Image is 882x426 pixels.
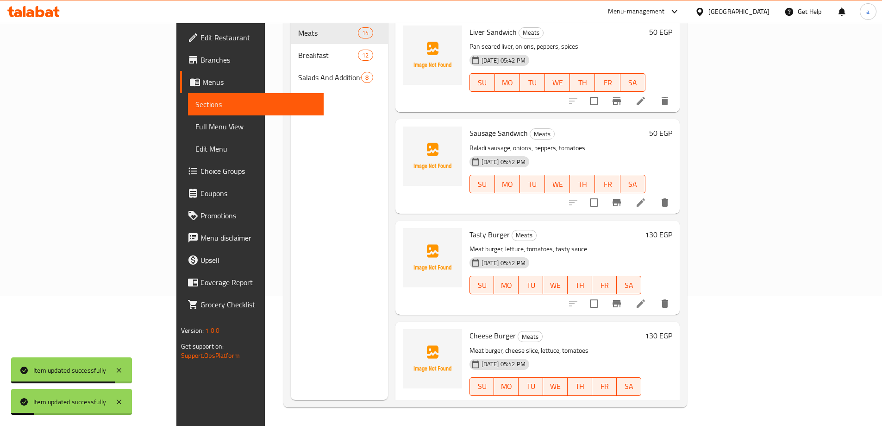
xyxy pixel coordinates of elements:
button: FR [592,377,617,396]
div: Item updated successfully [33,397,106,407]
button: delete [654,394,676,416]
span: Select to update [584,193,604,212]
span: SA [620,279,638,292]
span: Meats [530,129,554,140]
p: Meat burger, lettuce, tomatoes, tasty sauce [469,243,641,255]
button: WE [543,276,568,294]
button: SA [620,175,645,193]
span: 8 [362,73,372,82]
button: FR [592,276,617,294]
button: WE [545,175,570,193]
h6: 130 EGP [645,228,672,241]
span: [DATE] 05:42 PM [478,360,529,369]
span: Salads And Additions [298,72,362,83]
a: Edit Menu [188,138,324,160]
span: TU [524,178,541,191]
span: 14 [358,29,372,38]
div: Salads And Additions8 [291,66,388,89]
a: Edit menu item [635,400,646,411]
p: Pan seared liver, onions, peppers, spices [469,41,645,52]
span: TU [522,380,539,393]
button: SA [617,377,641,396]
span: Get support on: [181,340,224,352]
a: Branches [180,49,324,71]
div: Menu-management [608,6,665,17]
span: Menu disclaimer [200,232,316,243]
a: Edit Restaurant [180,26,324,49]
button: delete [654,90,676,112]
img: Liver Sandwich [403,25,462,85]
button: TH [570,73,595,92]
img: Tasty Burger [403,228,462,287]
span: Cheese Burger [469,329,516,343]
div: Meats [518,331,543,342]
span: TH [574,76,591,89]
span: Select to update [584,395,604,415]
span: Meats [518,331,542,342]
a: Edit menu item [635,197,646,208]
button: MO [494,377,519,396]
div: items [358,50,373,61]
span: Branches [200,54,316,65]
button: MO [495,175,520,193]
button: Branch-specific-item [606,90,628,112]
img: Cheese Burger [403,329,462,388]
span: SU [474,178,491,191]
div: Item updated successfully [33,365,106,375]
span: MO [499,178,516,191]
span: FR [599,76,616,89]
span: 12 [358,51,372,60]
button: SU [469,73,495,92]
a: Grocery Checklist [180,293,324,316]
a: Coupons [180,182,324,204]
button: TU [520,73,545,92]
button: TH [570,175,595,193]
span: Edit Menu [195,143,316,154]
span: SU [474,380,491,393]
a: Promotions [180,204,324,227]
button: WE [545,73,570,92]
span: 1.0.0 [205,324,219,337]
a: Sections [188,93,324,115]
button: delete [654,292,676,315]
span: TH [574,178,591,191]
span: Sections [195,99,316,110]
button: SU [469,276,494,294]
span: SA [624,178,642,191]
p: Baladi sausage, onions, peppers, tomatoes [469,142,645,154]
div: Meats [519,27,544,38]
span: [DATE] 05:42 PM [478,158,529,166]
span: [DATE] 05:42 PM [478,56,529,65]
button: Branch-specific-item [606,394,628,416]
button: Branch-specific-item [606,191,628,214]
button: SA [617,276,641,294]
a: Choice Groups [180,160,324,182]
span: SU [474,279,491,292]
span: SA [624,76,642,89]
span: Select to update [584,91,604,111]
button: TH [568,276,592,294]
span: Version: [181,324,204,337]
span: a [866,6,869,17]
span: WE [549,178,566,191]
div: Breakfast12 [291,44,388,66]
span: WE [547,279,564,292]
span: FR [596,279,613,292]
button: MO [495,73,520,92]
button: delete [654,191,676,214]
nav: Menu sections [291,18,388,92]
button: TU [520,175,545,193]
span: WE [549,76,566,89]
span: Breakfast [298,50,358,61]
span: Coverage Report [200,277,316,288]
span: FR [596,380,613,393]
p: Meat burger, cheese slice, lettuce, tomatoes [469,345,641,356]
span: Meats [298,27,358,38]
span: Tasty Burger [469,228,510,242]
span: Select to update [584,294,604,313]
div: Meats14 [291,22,388,44]
div: Meats [512,230,537,241]
span: Sausage Sandwich [469,126,528,140]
